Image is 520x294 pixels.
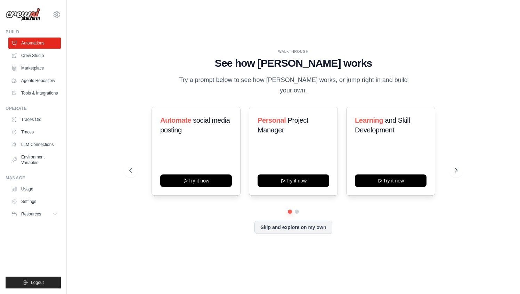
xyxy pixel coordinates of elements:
span: social media posting [160,116,230,134]
button: Try it now [355,174,426,187]
div: Build [6,29,61,35]
a: Crew Studio [8,50,61,61]
a: Marketplace [8,63,61,74]
button: Try it now [160,174,232,187]
div: WALKTHROUGH [129,49,457,54]
span: Logout [31,280,44,285]
a: Agents Repository [8,75,61,86]
button: Skip and explore on my own [254,221,332,234]
span: Resources [21,211,41,217]
span: Project Manager [258,116,308,134]
button: Resources [8,209,61,220]
span: and Skill Development [355,116,410,134]
a: Environment Variables [8,152,61,168]
a: Automations [8,38,61,49]
span: Learning [355,116,383,124]
a: Tools & Integrations [8,88,61,99]
a: Settings [8,196,61,207]
a: Traces [8,126,61,138]
a: Traces Old [8,114,61,125]
button: Try it now [258,174,329,187]
button: Logout [6,277,61,288]
span: Personal [258,116,286,124]
h1: See how [PERSON_NAME] works [129,57,457,70]
div: Operate [6,106,61,111]
a: LLM Connections [8,139,61,150]
img: Logo [6,8,40,22]
a: Usage [8,183,61,195]
iframe: Chat Widget [485,261,520,294]
div: Manage [6,175,61,181]
span: Automate [160,116,191,124]
p: Try a prompt below to see how [PERSON_NAME] works, or jump right in and build your own. [177,75,410,96]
